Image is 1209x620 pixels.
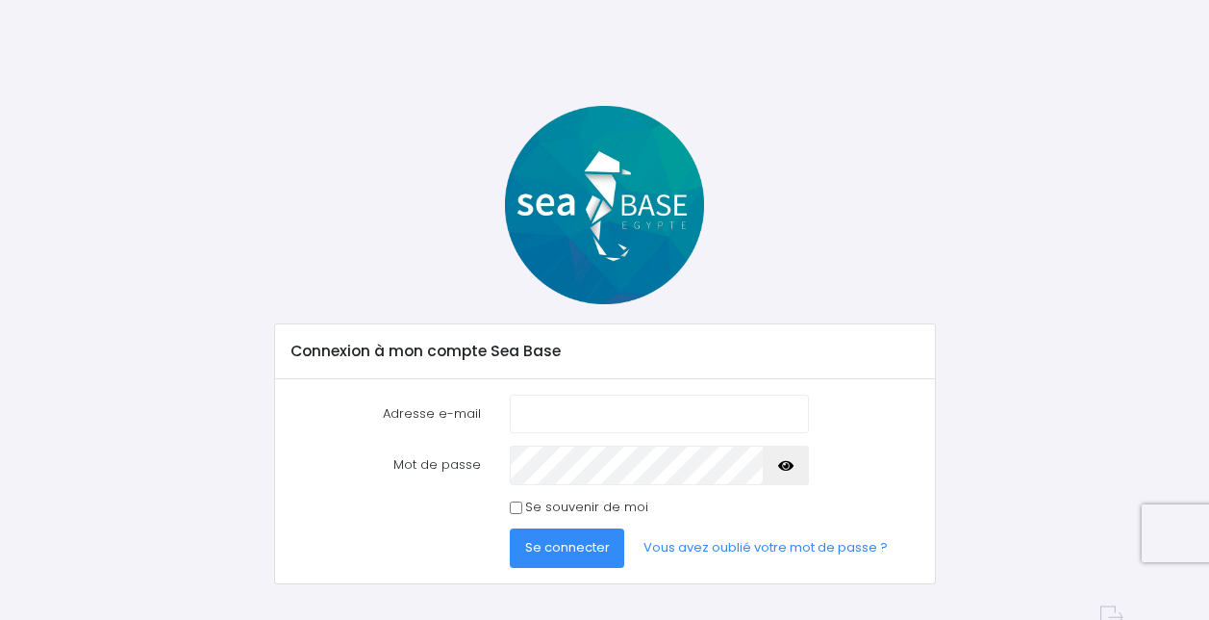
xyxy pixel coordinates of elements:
label: Mot de passe [276,446,495,484]
div: Connexion à mon compte Sea Base [275,324,935,378]
a: Vous avez oublié votre mot de passe ? [628,529,903,567]
label: Adresse e-mail [276,395,495,433]
span: Se connecter [525,538,610,556]
label: Se souvenir de moi [525,498,648,517]
button: Se connecter [510,529,625,567]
